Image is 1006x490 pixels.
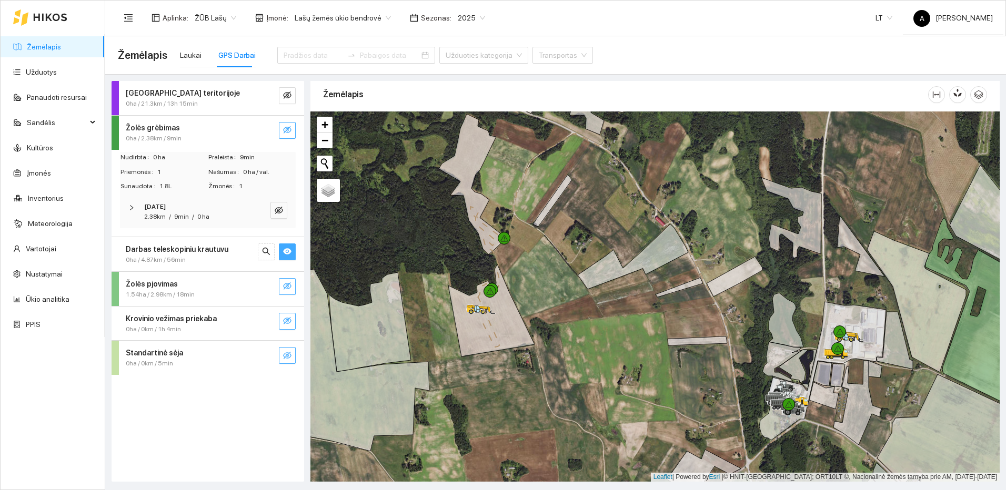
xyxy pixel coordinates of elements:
[283,351,291,361] span: eye-invisible
[317,156,333,171] button: Initiate a new search
[928,86,945,103] button: column-width
[124,13,133,23] span: menu-fold
[153,152,207,162] span: 0 ha
[118,47,167,64] span: Žemėlapis
[27,112,87,133] span: Sandėlis
[653,473,672,481] a: Leaflet
[126,314,217,323] strong: Krovinio vežimas priekaba
[27,144,53,152] a: Kultūros
[120,167,157,177] span: Priemonės
[321,118,328,131] span: +
[126,324,181,334] span: 0ha / 0km / 1h 4min
[197,213,209,220] span: 0 ha
[279,87,296,104] button: eye-invisible
[27,93,87,101] a: Panaudoti resursai
[112,307,304,341] div: Krovinio vežimas priekaba0ha / 0km / 1h 4mineye-invisible
[169,213,171,220] span: /
[208,181,239,191] span: Žmonės
[126,245,228,253] strong: Darbas teleskopiniu krautuvu
[195,10,236,26] span: ŽŪB Lašų
[126,124,180,132] strong: Žolės grėbimas
[208,167,243,177] span: Našumas
[26,320,41,329] a: PPIS
[279,278,296,295] button: eye-invisible
[126,349,183,357] strong: Standartinė sėja
[317,179,340,202] a: Layers
[920,10,924,27] span: A
[28,219,73,228] a: Meteorologija
[126,89,240,97] strong: [GEOGRAPHIC_DATA] teritorijoje
[126,255,186,265] span: 0ha / 4.87km / 56min
[152,14,160,22] span: layout
[929,90,944,99] span: column-width
[283,282,291,292] span: eye-invisible
[421,12,451,24] span: Sezonas :
[279,347,296,364] button: eye-invisible
[279,122,296,139] button: eye-invisible
[126,290,195,300] span: 1.54ha / 2.98km / 18min
[163,12,188,24] span: Aplinka :
[258,243,275,260] button: search
[120,181,159,191] span: Sunaudota
[709,473,720,481] a: Esri
[218,49,256,61] div: GPS Darbai
[458,10,485,26] span: 2025
[360,49,419,61] input: Pabaigos data
[208,152,240,162] span: Praleista
[180,49,202,61] div: Laukai
[26,270,63,278] a: Nustatymai
[347,51,356,59] span: swap-right
[112,341,304,375] div: Standartinė sėja0ha / 0km / 5mineye-invisible
[157,167,207,177] span: 1
[283,126,291,136] span: eye-invisible
[266,12,288,24] span: Įmonė :
[112,272,304,306] div: Žolės pjovimas1.54ha / 2.98km / 18mineye-invisible
[144,203,166,210] strong: [DATE]
[321,134,328,147] span: −
[270,202,287,219] button: eye-invisible
[283,247,291,257] span: eye
[174,213,189,220] span: 9min
[26,295,69,303] a: Ūkio analitika
[279,243,296,260] button: eye
[283,317,291,326] span: eye-invisible
[112,116,304,150] div: Žolės grėbimas0ha / 2.38km / 9mineye-invisible
[126,359,173,369] span: 0ha / 0km / 5min
[913,14,993,22] span: [PERSON_NAME]
[284,49,343,61] input: Pradžios data
[126,134,182,144] span: 0ha / 2.38km / 9min
[126,280,178,288] strong: Žolės pjovimas
[275,206,283,216] span: eye-invisible
[112,237,304,271] div: Darbas teleskopiniu krautuvu0ha / 4.87km / 56minsearcheye
[323,79,928,109] div: Žemėlapis
[128,205,135,211] span: right
[240,152,295,162] span: 9min
[651,473,1000,482] div: | Powered by © HNIT-[GEOGRAPHIC_DATA]; ORT10LT ©, Nacionalinė žemės tarnyba prie AM, [DATE]-[DATE]
[26,68,57,76] a: Užduotys
[317,132,333,148] a: Zoom out
[317,117,333,132] a: Zoom in
[243,167,295,177] span: 0 ha / val.
[255,14,264,22] span: shop
[283,91,291,101] span: eye-invisible
[876,10,892,26] span: LT
[722,473,723,481] span: |
[295,10,391,26] span: Lašų žemės ūkio bendrovė
[279,313,296,330] button: eye-invisible
[27,43,61,51] a: Žemėlapis
[159,181,207,191] span: 1.8L
[28,194,64,202] a: Inventorius
[120,196,296,228] div: [DATE]2.38km/9min/0 haeye-invisible
[118,7,139,28] button: menu-fold
[410,14,418,22] span: calendar
[27,169,51,177] a: Įmonės
[120,152,153,162] span: Nudirbta
[347,51,356,59] span: to
[192,213,194,220] span: /
[144,213,166,220] span: 2.38km
[112,81,304,115] div: [GEOGRAPHIC_DATA] teritorijoje0ha / 21.3km / 13h 15mineye-invisible
[262,247,270,257] span: search
[126,99,198,109] span: 0ha / 21.3km / 13h 15min
[239,181,295,191] span: 1
[26,244,56,253] a: Vartotojai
